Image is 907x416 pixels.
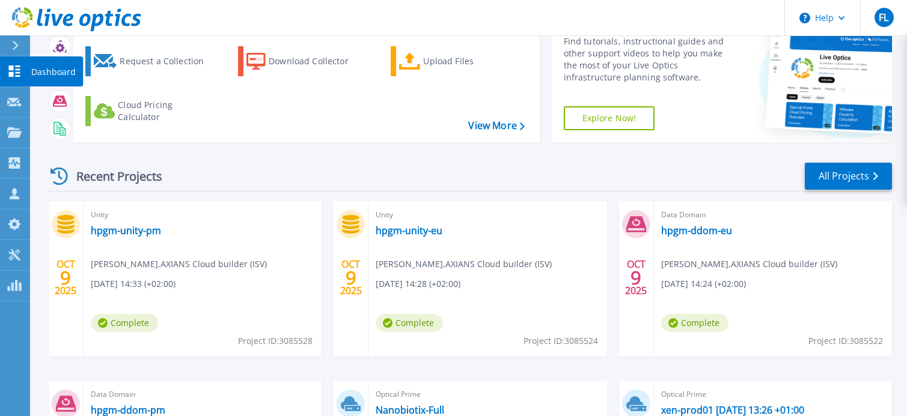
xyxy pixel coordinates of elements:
[46,161,179,191] div: Recent Projects
[661,404,804,416] a: xen-prod01 [DATE] 13:26 +01:00
[85,96,219,126] a: Cloud Pricing Calculator
[808,334,883,348] span: Project ID: 3085522
[238,46,372,76] a: Download Collector
[524,334,598,348] span: Project ID: 3085524
[85,46,219,76] a: Request a Collection
[661,258,837,271] span: [PERSON_NAME] , AXIANS Cloud builder (ISV)
[879,13,888,22] span: FL
[376,314,443,332] span: Complete
[120,49,216,73] div: Request a Collection
[391,46,525,76] a: Upload Files
[31,56,76,88] p: Dashboard
[91,277,176,291] span: [DATE] 14:33 (+02:00)
[564,35,734,83] div: Find tutorials, instructional guides and other support videos to help you make the most of your L...
[805,163,892,190] a: All Projects
[340,256,362,300] div: OCT 2025
[661,208,885,222] span: Data Domain
[346,273,356,283] span: 9
[91,225,161,237] a: hpgm-unity-pm
[468,120,524,131] a: View More
[376,258,552,271] span: [PERSON_NAME] , AXIANS Cloud builder (ISV)
[238,334,313,348] span: Project ID: 3085528
[376,208,599,222] span: Unity
[91,258,267,271] span: [PERSON_NAME] , AXIANS Cloud builder (ISV)
[631,273,641,283] span: 9
[625,256,647,300] div: OCT 2025
[91,314,158,332] span: Complete
[376,388,599,401] span: Optical Prime
[376,404,444,416] a: Nanobiotix-Full
[269,49,365,73] div: Download Collector
[91,208,314,222] span: Unity
[91,388,314,401] span: Data Domain
[661,225,732,237] a: hpgm-ddom-eu
[118,99,214,123] div: Cloud Pricing Calculator
[376,277,460,291] span: [DATE] 14:28 (+02:00)
[60,273,71,283] span: 9
[54,256,77,300] div: OCT 2025
[91,404,165,416] a: hpgm-ddom-pm
[564,106,655,130] a: Explore Now!
[661,388,885,401] span: Optical Prime
[423,49,519,73] div: Upload Files
[661,314,728,332] span: Complete
[376,225,442,237] a: hpgm-unity-eu
[661,277,746,291] span: [DATE] 14:24 (+02:00)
